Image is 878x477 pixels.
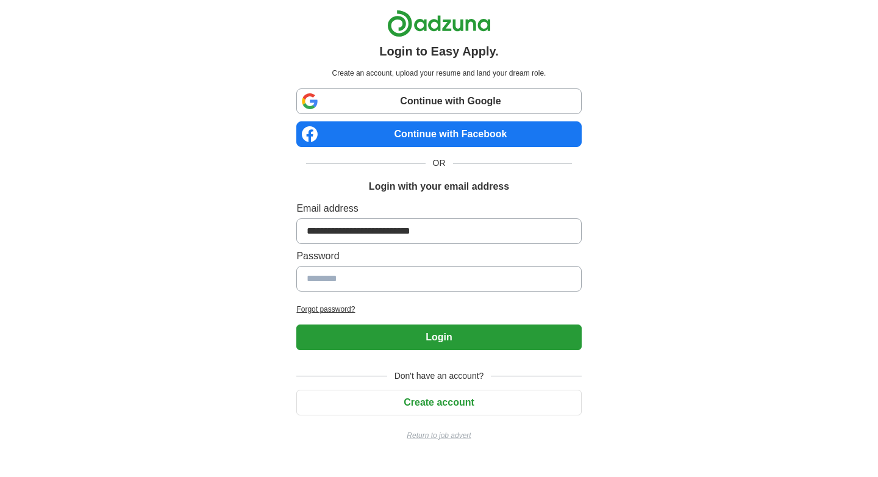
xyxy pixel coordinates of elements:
[296,325,581,350] button: Login
[296,249,581,264] label: Password
[426,157,453,170] span: OR
[296,390,581,415] button: Create account
[299,68,579,79] p: Create an account, upload your resume and land your dream role.
[379,42,499,60] h1: Login to Easy Apply.
[387,10,491,37] img: Adzuna logo
[369,179,509,194] h1: Login with your email address
[387,370,491,382] span: Don't have an account?
[296,88,581,114] a: Continue with Google
[296,430,581,441] a: Return to job advert
[296,304,581,315] a: Forgot password?
[296,121,581,147] a: Continue with Facebook
[296,397,581,407] a: Create account
[296,201,581,216] label: Email address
